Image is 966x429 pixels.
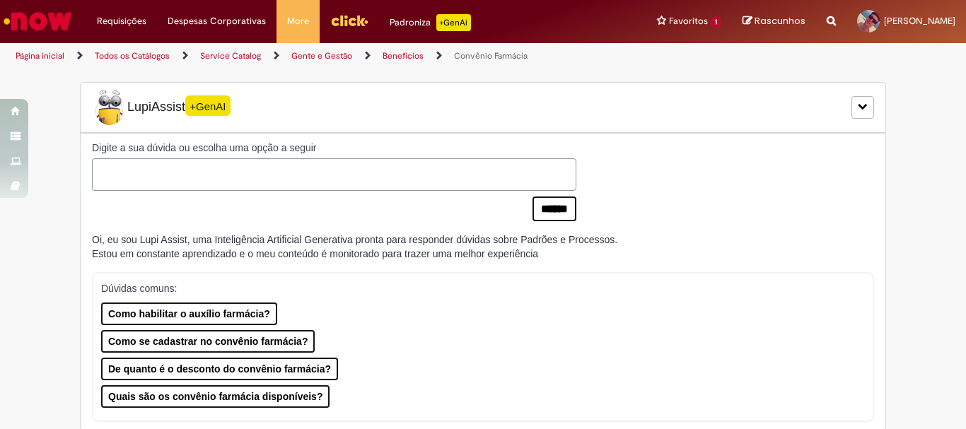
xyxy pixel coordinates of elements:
[1,7,74,35] img: ServiceNow
[101,358,338,380] button: De quanto é o desconto do convênio farmácia?
[92,141,576,155] label: Digite a sua dúvida ou escolha uma opção a seguir
[291,50,352,61] a: Gente e Gestão
[454,50,528,61] a: Convênio Farmácia
[95,50,170,61] a: Todos os Catálogos
[92,90,231,125] span: LupiAssist
[11,43,634,69] ul: Trilhas de página
[101,302,277,325] button: Como habilitar o auxílio farmácia?
[92,233,617,261] div: Oi, eu sou Lupi Assist, uma Inteligência Artificial Generativa pronta para responder dúvidas sobr...
[200,50,261,61] a: Service Catalog
[16,50,64,61] a: Página inicial
[755,14,805,28] span: Rascunhos
[330,10,368,31] img: click_logo_yellow_360x200.png
[287,14,309,28] span: More
[884,15,955,27] span: [PERSON_NAME]
[101,385,330,408] button: Quais são os convênio farmácia disponíveis?
[743,15,805,28] a: Rascunhos
[390,14,471,31] div: Padroniza
[80,82,886,133] div: LupiLupiAssist+GenAI
[711,16,721,28] span: 1
[185,95,231,116] span: +GenAI
[101,281,854,295] p: Dúvidas comuns:
[669,14,708,28] span: Favoritos
[436,14,471,31] p: +GenAi
[383,50,424,61] a: Benefícios
[168,14,266,28] span: Despesas Corporativas
[92,90,127,125] img: Lupi
[101,330,315,353] button: Como se cadastrar no convênio farmácia?
[97,14,146,28] span: Requisições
